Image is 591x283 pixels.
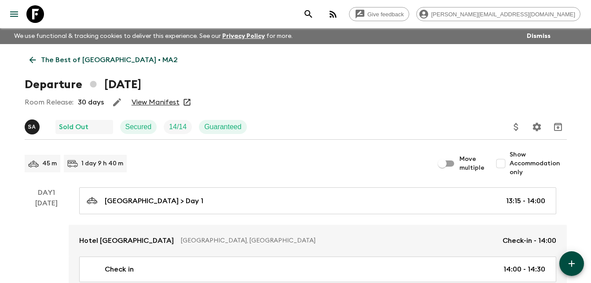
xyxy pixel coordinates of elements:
[79,257,556,282] a: Check in14:00 - 14:30
[549,118,567,136] button: Archive (Completed, Cancelled or Unsynced Departures only)
[204,122,242,132] p: Guaranteed
[25,97,73,108] p: Room Release:
[169,122,187,132] p: 14 / 14
[28,123,36,130] p: S A
[25,76,141,93] h1: Departure [DATE]
[459,155,485,172] span: Move multiple
[506,196,545,206] p: 13:15 - 14:00
[125,122,152,132] p: Secured
[300,5,317,23] button: search adventures
[11,28,296,44] p: We use functional & tracking cookies to deliver this experience. See our for more.
[164,120,192,134] div: Trip Fill
[78,97,104,108] p: 30 days
[25,122,41,129] span: Samir Achahri
[503,235,556,246] p: Check-in - 14:00
[79,187,556,214] a: [GEOGRAPHIC_DATA] > Day 113:15 - 14:00
[349,7,409,21] a: Give feedback
[181,236,496,245] p: [GEOGRAPHIC_DATA], [GEOGRAPHIC_DATA]
[41,55,178,65] p: The Best of [GEOGRAPHIC_DATA] • MA2
[69,225,567,257] a: Hotel [GEOGRAPHIC_DATA][GEOGRAPHIC_DATA], [GEOGRAPHIC_DATA]Check-in - 14:00
[120,120,157,134] div: Secured
[132,98,180,107] a: View Manifest
[222,33,265,39] a: Privacy Policy
[510,150,567,177] span: Show Accommodation only
[105,264,134,275] p: Check in
[59,122,88,132] p: Sold Out
[363,11,409,18] span: Give feedback
[105,196,203,206] p: [GEOGRAPHIC_DATA] > Day 1
[507,118,525,136] button: Update Price, Early Bird Discount and Costs
[81,159,123,168] p: 1 day 9 h 40 m
[79,235,174,246] p: Hotel [GEOGRAPHIC_DATA]
[525,30,553,42] button: Dismiss
[528,118,546,136] button: Settings
[416,7,580,21] div: [PERSON_NAME][EMAIL_ADDRESS][DOMAIN_NAME]
[25,187,69,198] p: Day 1
[426,11,580,18] span: [PERSON_NAME][EMAIL_ADDRESS][DOMAIN_NAME]
[5,5,23,23] button: menu
[25,119,41,134] button: SA
[42,159,57,168] p: 45 m
[25,51,183,69] a: The Best of [GEOGRAPHIC_DATA] • MA2
[503,264,545,275] p: 14:00 - 14:30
